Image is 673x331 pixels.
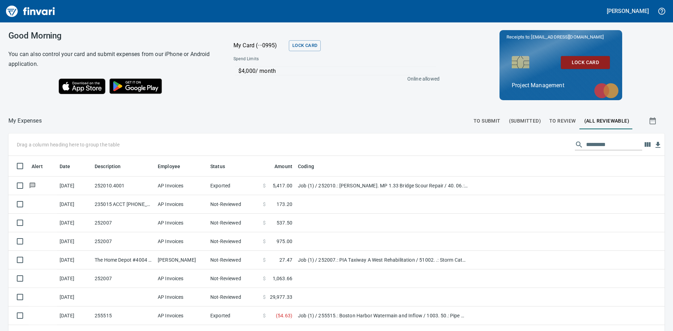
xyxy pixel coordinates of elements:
[642,112,665,129] button: Show transactions within a particular date range
[263,182,266,189] span: $
[8,31,216,41] h3: Good Morning
[208,232,260,251] td: Not-Reviewed
[584,117,629,125] span: (All Reviewable)
[92,195,155,214] td: 235015 ACCT [PHONE_NUMBER]
[295,251,470,269] td: Job (1) / 252007.: PIA Taxiway A West Rehabilitation / 51002. .: Storm Catch Basin / 5: Other
[155,214,208,232] td: AP Invoices
[155,306,208,325] td: AP Invoices
[512,81,610,90] p: Project Management
[263,294,266,301] span: $
[591,80,622,102] img: mastercard.svg
[238,67,436,75] p: $4,000 / month
[277,201,292,208] span: 173.20
[57,214,92,232] td: [DATE]
[566,58,604,67] span: Lock Card
[561,56,610,69] button: Lock Card
[233,41,286,50] p: My Card (···0995)
[106,75,166,98] img: Get it on Google Play
[273,275,292,282] span: 1,063.66
[298,162,323,171] span: Coding
[4,3,57,20] img: Finvari
[208,269,260,288] td: Not-Reviewed
[155,251,208,269] td: [PERSON_NAME]
[208,195,260,214] td: Not-Reviewed
[57,288,92,306] td: [DATE]
[155,232,208,251] td: AP Invoices
[208,214,260,232] td: Not-Reviewed
[208,306,260,325] td: Exported
[60,162,70,171] span: Date
[32,162,52,171] span: Alert
[57,177,92,195] td: [DATE]
[607,7,649,15] h5: [PERSON_NAME]
[233,56,348,63] span: Spend Limits
[208,288,260,306] td: Not-Reviewed
[17,141,120,148] p: Drag a column heading here to group the table
[92,306,155,325] td: 255515
[95,162,130,171] span: Description
[208,177,260,195] td: Exported
[295,306,470,325] td: Job (1) / 255515.: Boston Harbor Watermain and Inflow / 1003. 50.: Pipe Materials Rollup / 3: Mat...
[92,214,155,232] td: 252007
[57,269,92,288] td: [DATE]
[155,288,208,306] td: AP Invoices
[642,139,653,150] button: Choose columns to display
[92,251,155,269] td: The Home Depot #4004 [GEOGRAPHIC_DATA] OR
[263,256,266,263] span: $
[530,34,604,40] span: [EMAIL_ADDRESS][DOMAIN_NAME]
[210,162,234,171] span: Status
[270,294,292,301] span: 29,977.33
[653,140,663,150] button: Download Table
[158,162,180,171] span: Employee
[263,238,266,245] span: $
[57,195,92,214] td: [DATE]
[298,162,314,171] span: Coding
[57,251,92,269] td: [DATE]
[228,75,440,82] p: Online allowed
[57,232,92,251] td: [DATE]
[95,162,121,171] span: Description
[263,219,266,226] span: $
[292,42,317,50] span: Lock Card
[263,275,266,282] span: $
[265,162,292,171] span: Amount
[273,182,292,189] span: 5,417.00
[605,6,651,16] button: [PERSON_NAME]
[509,117,541,125] span: (Submitted)
[507,34,615,41] p: Receipts to:
[8,117,42,125] p: My Expenses
[263,312,266,319] span: $
[276,312,292,319] span: ( 54.63 )
[8,49,216,69] h6: You can also control your card and submit expenses from our iPhone or Android application.
[158,162,189,171] span: Employee
[274,162,292,171] span: Amount
[263,201,266,208] span: $
[277,238,292,245] span: 975.00
[279,256,292,263] span: 27.47
[57,306,92,325] td: [DATE]
[92,177,155,195] td: 252010.4001
[295,177,470,195] td: Job (1) / 252010.: [PERSON_NAME]. MP 1.33 Bridge Scour Repair / 40. 06.: Fish Exclusion and Remov...
[59,78,106,94] img: Download on the App Store
[289,40,321,51] button: Lock Card
[92,269,155,288] td: 252007
[277,219,292,226] span: 537.50
[155,195,208,214] td: AP Invoices
[8,117,42,125] nav: breadcrumb
[155,177,208,195] td: AP Invoices
[32,162,43,171] span: Alert
[210,162,225,171] span: Status
[549,117,576,125] span: To Review
[92,232,155,251] td: 252007
[29,183,36,188] span: Has messages
[60,162,80,171] span: Date
[155,269,208,288] td: AP Invoices
[208,251,260,269] td: Not-Reviewed
[474,117,501,125] span: To Submit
